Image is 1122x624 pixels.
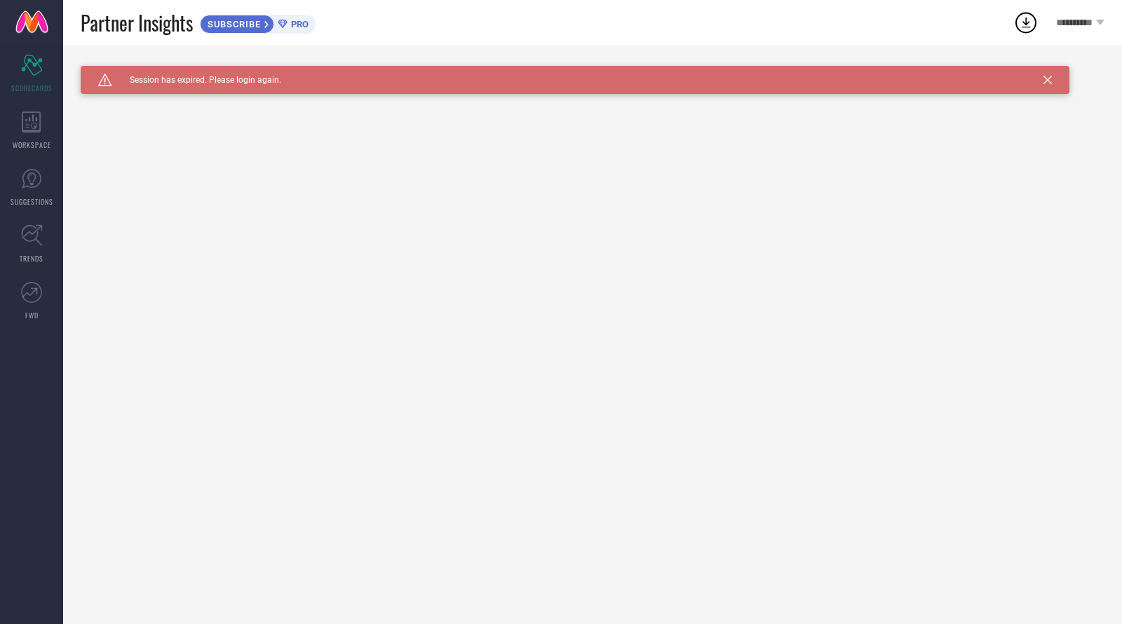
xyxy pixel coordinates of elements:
span: WORKSPACE [13,140,51,150]
span: TRENDS [20,253,43,264]
span: SUBSCRIBE [201,19,264,29]
a: SUBSCRIBEPRO [200,11,316,34]
span: SCORECARDS [11,83,53,93]
span: FWD [25,310,39,320]
div: Unable to load filters at this moment. Please try later. [81,66,1104,77]
span: PRO [288,19,309,29]
div: Open download list [1013,10,1039,35]
span: Partner Insights [81,8,193,37]
span: Session has expired. Please login again. [112,75,281,85]
span: SUGGESTIONS [11,196,53,207]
